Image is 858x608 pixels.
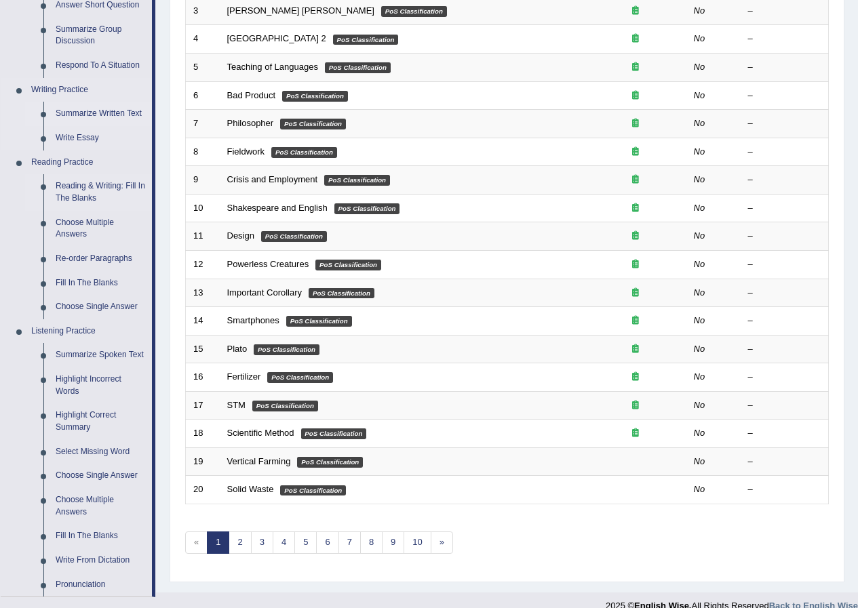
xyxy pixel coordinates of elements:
[50,126,152,150] a: Write Essay
[315,260,381,270] em: PoS Classification
[360,531,383,554] a: 8
[186,307,220,336] td: 14
[186,391,220,420] td: 17
[50,247,152,271] a: Re-order Paragraphs
[227,344,248,354] a: Plato
[592,146,679,159] div: Exam occurring question
[748,33,821,45] div: –
[694,371,705,382] em: No
[748,258,821,271] div: –
[50,102,152,126] a: Summarize Written Text
[50,464,152,488] a: Choose Single Answer
[301,428,367,439] em: PoS Classification
[227,371,261,382] a: Fertilizer
[186,25,220,54] td: 4
[694,456,705,466] em: No
[227,118,274,128] a: Philosopher
[227,315,279,325] a: Smartphones
[748,371,821,384] div: –
[382,531,404,554] a: 9
[592,258,679,271] div: Exam occurring question
[694,259,705,269] em: No
[50,343,152,367] a: Summarize Spoken Text
[50,271,152,296] a: Fill In The Blanks
[592,315,679,327] div: Exam occurring question
[227,230,254,241] a: Design
[227,484,274,494] a: Solid Waste
[227,146,265,157] a: Fieldwork
[309,288,374,299] em: PoS Classification
[592,427,679,440] div: Exam occurring question
[294,531,317,554] a: 5
[316,531,338,554] a: 6
[748,61,821,74] div: –
[50,524,152,548] a: Fill In The Blanks
[748,483,821,496] div: –
[227,203,328,213] a: Shakespeare and English
[748,146,821,159] div: –
[50,440,152,464] a: Select Missing Word
[431,531,453,554] a: »
[694,287,705,298] em: No
[252,401,318,411] em: PoS Classification
[50,548,152,573] a: Write From Dictation
[592,230,679,243] div: Exam occurring question
[694,5,705,16] em: No
[748,315,821,327] div: –
[25,319,152,344] a: Listening Practice
[227,456,291,466] a: Vertical Farming
[227,90,276,100] a: Bad Product
[694,484,705,494] em: No
[297,457,363,468] em: PoS Classification
[186,279,220,307] td: 13
[227,62,318,72] a: Teaching of Languages
[592,371,679,384] div: Exam occurring question
[50,174,152,210] a: Reading & Writing: Fill In The Blanks
[282,91,348,102] em: PoS Classification
[227,33,326,43] a: [GEOGRAPHIC_DATA] 2
[748,399,821,412] div: –
[186,476,220,504] td: 20
[254,344,319,355] em: PoS Classification
[694,400,705,410] em: No
[186,166,220,195] td: 9
[251,531,273,554] a: 3
[592,89,679,102] div: Exam occurring question
[694,344,705,354] em: No
[186,54,220,82] td: 5
[280,485,346,496] em: PoS Classification
[694,203,705,213] em: No
[50,295,152,319] a: Choose Single Answer
[50,54,152,78] a: Respond To A Situation
[333,35,399,45] em: PoS Classification
[592,174,679,186] div: Exam occurring question
[227,428,294,438] a: Scientific Method
[267,372,333,383] em: PoS Classification
[694,118,705,128] em: No
[592,117,679,130] div: Exam occurring question
[186,447,220,476] td: 19
[748,202,821,215] div: –
[186,194,220,222] td: 10
[694,428,705,438] em: No
[227,174,318,184] a: Crisis and Employment
[748,287,821,300] div: –
[50,211,152,247] a: Choose Multiple Answers
[186,222,220,251] td: 11
[271,147,337,158] em: PoS Classification
[186,110,220,138] td: 7
[694,62,705,72] em: No
[324,175,390,186] em: PoS Classification
[748,117,821,130] div: –
[694,33,705,43] em: No
[186,363,220,392] td: 16
[592,5,679,18] div: Exam occurring question
[227,287,303,298] a: Important Corollary
[748,427,821,440] div: –
[185,531,208,554] span: «
[186,250,220,279] td: 12
[381,6,447,17] em: PoS Classification
[261,231,327,242] em: PoS Classification
[748,174,821,186] div: –
[50,367,152,403] a: Highlight Incorrect Words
